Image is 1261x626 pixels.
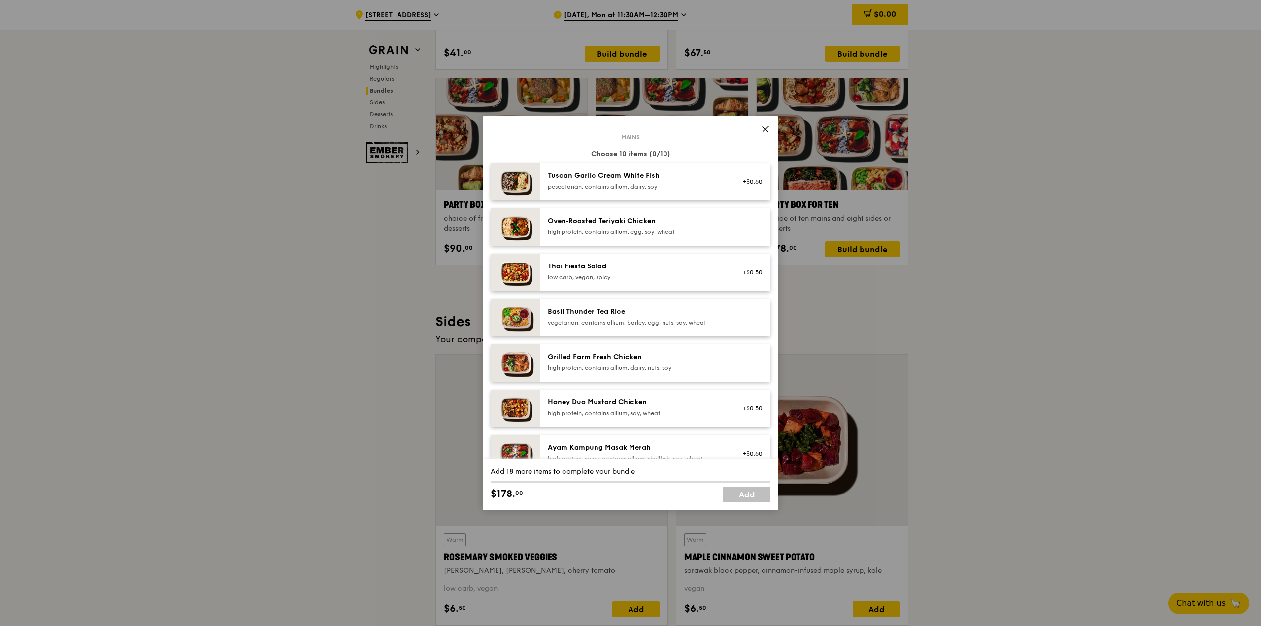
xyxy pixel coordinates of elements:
[548,183,725,191] div: pescatarian, contains allium, dairy, soy
[491,390,540,427] img: daily_normal_Honey_Duo_Mustard_Chicken__Horizontal_.jpg
[548,262,725,271] div: Thai Fiesta Salad
[548,443,725,453] div: Ayam Kampung Masak Merah
[491,299,540,336] img: daily_normal_HORZ-Basil-Thunder-Tea-Rice.jpg
[736,178,763,186] div: +$0.50
[548,455,725,462] div: high protein, spicy, contains allium, shellfish, soy, wheat
[548,397,725,407] div: Honey Duo Mustard Chicken
[515,489,523,497] span: 00
[548,273,725,281] div: low carb, vegan, spicy
[548,352,725,362] div: Grilled Farm Fresh Chicken
[548,171,725,181] div: Tuscan Garlic Cream White Fish
[491,163,540,200] img: daily_normal_Tuscan_Garlic_Cream_White_Fish__Horizontal_.jpg
[548,216,725,226] div: Oven‑Roasted Teriyaki Chicken
[491,254,540,291] img: daily_normal_Thai_Fiesta_Salad__Horizontal_.jpg
[491,208,540,246] img: daily_normal_Oven-Roasted_Teriyaki_Chicken__Horizontal_.jpg
[548,409,725,417] div: high protein, contains allium, soy, wheat
[491,435,540,472] img: daily_normal_Ayam_Kampung_Masak_Merah_Horizontal_.jpg
[723,487,770,502] a: Add
[548,228,725,236] div: high protein, contains allium, egg, soy, wheat
[491,487,515,501] span: $178.
[491,344,540,382] img: daily_normal_HORZ-Grilled-Farm-Fresh-Chicken.jpg
[491,149,770,159] div: Choose 10 items (0/10)
[548,307,725,317] div: Basil Thunder Tea Rice
[617,133,644,141] span: Mains
[548,364,725,372] div: high protein, contains allium, dairy, nuts, soy
[736,268,763,276] div: +$0.50
[736,404,763,412] div: +$0.50
[491,467,770,477] div: Add 18 more items to complete your bundle
[736,450,763,458] div: +$0.50
[548,319,725,327] div: vegetarian, contains allium, barley, egg, nuts, soy, wheat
